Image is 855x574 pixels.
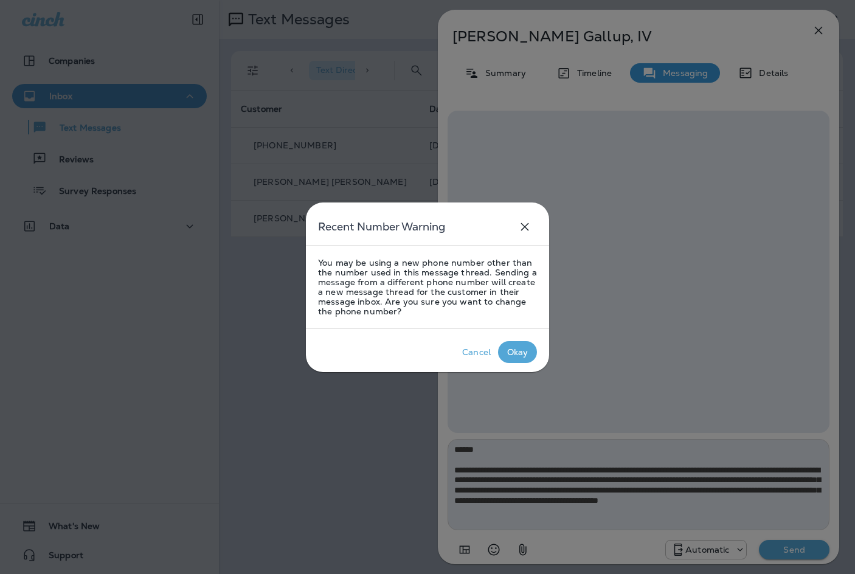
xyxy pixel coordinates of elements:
p: You may be using a new phone number other than the number used in this message thread. Sending a ... [318,258,537,316]
button: close [513,215,537,239]
div: Cancel [462,347,491,357]
button: Cancel [455,341,498,363]
div: Okay [507,347,528,357]
button: Okay [498,341,537,363]
h5: Recent Number Warning [318,217,445,237]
